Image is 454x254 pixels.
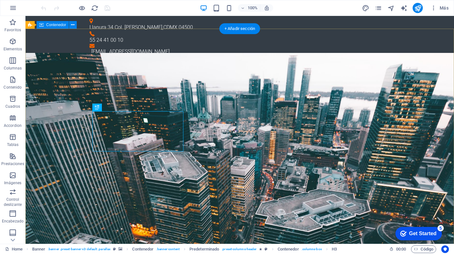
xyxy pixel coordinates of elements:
span: Haz clic para seleccionar y doble clic para editar [189,245,219,253]
span: Haz clic para seleccionar y doble clic para editar [278,245,299,253]
h6: Tiempo de la sesión [389,245,406,253]
p: Imágenes [4,180,21,185]
span: Contenedor [46,23,66,27]
p: Prestaciones [1,161,24,166]
button: navigator [387,4,395,12]
h6: 100% [247,4,258,12]
div: 5 [47,1,53,8]
span: . columns-box [301,245,322,253]
div: + Añadir sección [219,23,260,34]
button: reload [91,4,98,12]
p: Columnas [4,66,22,71]
i: El elemento contiene una animación [259,247,262,251]
span: . banner .preset-banner-v3-default .parallax [48,245,110,253]
i: Al redimensionar, ajustar el nivel de zoom automáticamente para ajustarse al dispositivo elegido. [264,5,270,11]
div: Get Started 5 items remaining, 0% complete [5,3,52,17]
i: Este elemento es un preajuste personalizable [265,247,267,251]
nav: breadcrumb [32,245,337,253]
span: . preset-columns-header [222,245,257,253]
i: Este elemento contiene un fondo [118,247,122,251]
span: Código [414,245,433,253]
button: Usercentrics [441,245,449,253]
span: Haz clic para seleccionar y doble clic para editar [32,245,46,253]
i: AI Writer [400,4,408,12]
button: Haz clic para salir del modo de previsualización y seguir editando [78,4,86,12]
span: . banner-content [156,245,179,253]
i: Volver a cargar página [91,4,98,12]
p: Encabezado [2,219,24,224]
i: Publicar [414,4,422,12]
i: Páginas (Ctrl+Alt+S) [375,4,382,12]
p: Elementos [4,47,22,52]
p: Contenido [4,85,22,90]
span: Haz clic para seleccionar y doble clic para editar [332,245,337,253]
i: Diseño (Ctrl+Alt+Y) [362,4,369,12]
p: Tablas [7,142,19,147]
div: Get Started [19,7,46,13]
a: Haz clic para cancelar la selección y doble clic para abrir páginas [5,245,23,253]
span: Haz clic para seleccionar y doble clic para editar [132,245,153,253]
button: publish [413,3,423,13]
button: pages [374,4,382,12]
span: 00 00 [396,245,406,253]
button: Código [411,245,436,253]
p: Cuadros [5,104,20,109]
button: design [362,4,369,12]
p: Favoritos [4,27,21,33]
i: Navegador [387,4,395,12]
p: Accordion [4,123,22,128]
span: Más [430,5,449,11]
span: : [401,247,401,251]
button: Más [428,3,451,13]
button: text_generator [400,4,408,12]
button: 100% [238,4,260,12]
i: Este elemento es un preajuste personalizable [113,247,116,251]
